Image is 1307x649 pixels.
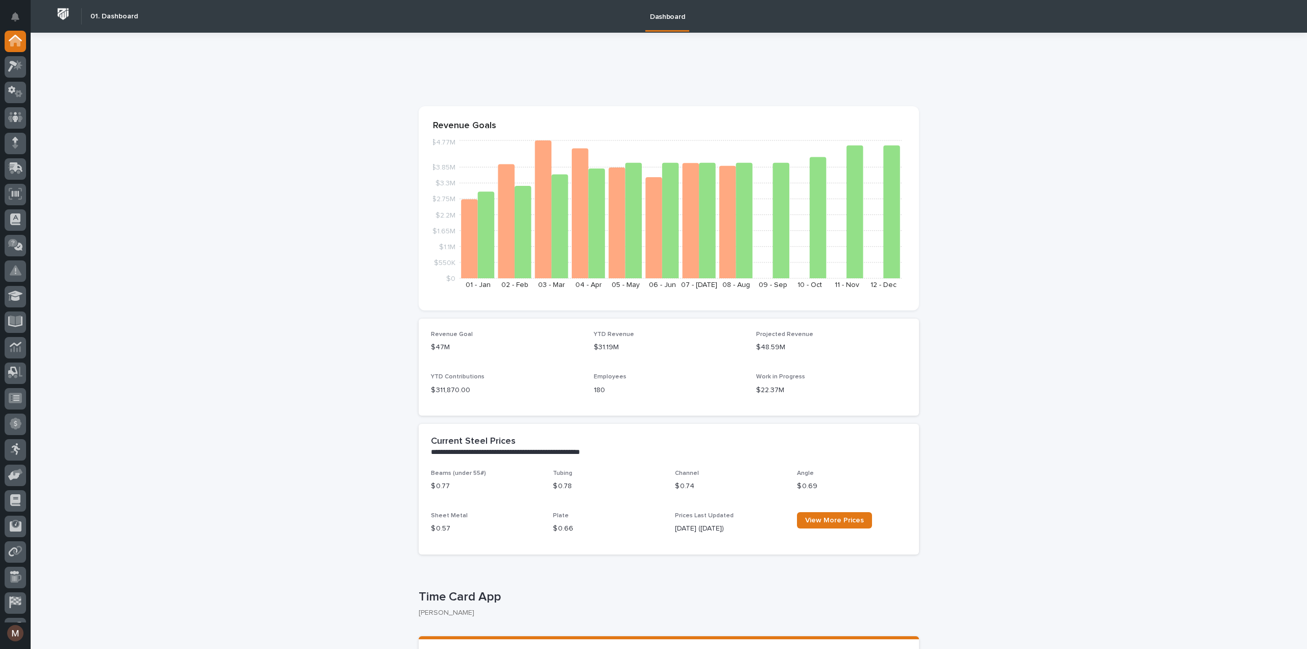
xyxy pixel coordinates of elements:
p: Time Card App [419,590,915,605]
text: 08 - Aug [722,281,750,289]
p: [DATE] ([DATE]) [675,523,785,534]
button: users-avatar [5,622,26,644]
h2: Current Steel Prices [431,436,516,447]
p: [PERSON_NAME] [419,609,911,617]
span: Work in Progress [756,374,805,380]
text: 11 - Nov [835,281,859,289]
span: Revenue Goal [431,331,473,338]
p: $ 0.74 [675,481,785,492]
text: 07 - [DATE] [681,281,717,289]
span: Tubing [553,470,572,476]
tspan: $2.75M [432,196,455,203]
tspan: $550K [434,259,455,266]
p: $31.19M [594,342,744,353]
span: Prices Last Updated [675,513,734,519]
text: 04 - Apr [575,281,602,289]
p: $ 0.78 [553,481,663,492]
text: 10 - Oct [797,281,822,289]
a: View More Prices [797,512,872,528]
tspan: $3.3M [435,180,455,187]
tspan: $0 [446,275,455,282]
tspan: $2.2M [435,211,455,219]
p: $48.59M [756,342,907,353]
button: Notifications [5,6,26,28]
p: $22.37M [756,385,907,396]
p: $ 0.69 [797,481,907,492]
span: Plate [553,513,569,519]
text: 03 - Mar [538,281,565,289]
text: 12 - Dec [870,281,897,289]
p: Revenue Goals [433,121,905,132]
span: Sheet Metal [431,513,468,519]
tspan: $1.65M [432,227,455,234]
span: YTD Revenue [594,331,634,338]
span: Angle [797,470,814,476]
text: 06 - Jun [649,281,676,289]
span: Projected Revenue [756,331,813,338]
p: $47M [431,342,582,353]
text: 02 - Feb [501,281,528,289]
span: View More Prices [805,517,864,524]
span: YTD Contributions [431,374,485,380]
p: 180 [594,385,744,396]
span: Employees [594,374,626,380]
div: Notifications [13,12,26,29]
text: 09 - Sep [759,281,787,289]
tspan: $3.85M [431,164,455,171]
img: Workspace Logo [54,5,72,23]
tspan: $1.1M [439,243,455,250]
p: $ 0.77 [431,481,541,492]
h2: 01. Dashboard [90,12,138,21]
p: $ 0.66 [553,523,663,534]
text: 05 - May [612,281,640,289]
span: Beams (under 55#) [431,470,486,476]
text: 01 - Jan [466,281,491,289]
p: $ 0.57 [431,523,541,534]
p: $ 311,870.00 [431,385,582,396]
tspan: $4.77M [431,139,455,146]
span: Channel [675,470,699,476]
